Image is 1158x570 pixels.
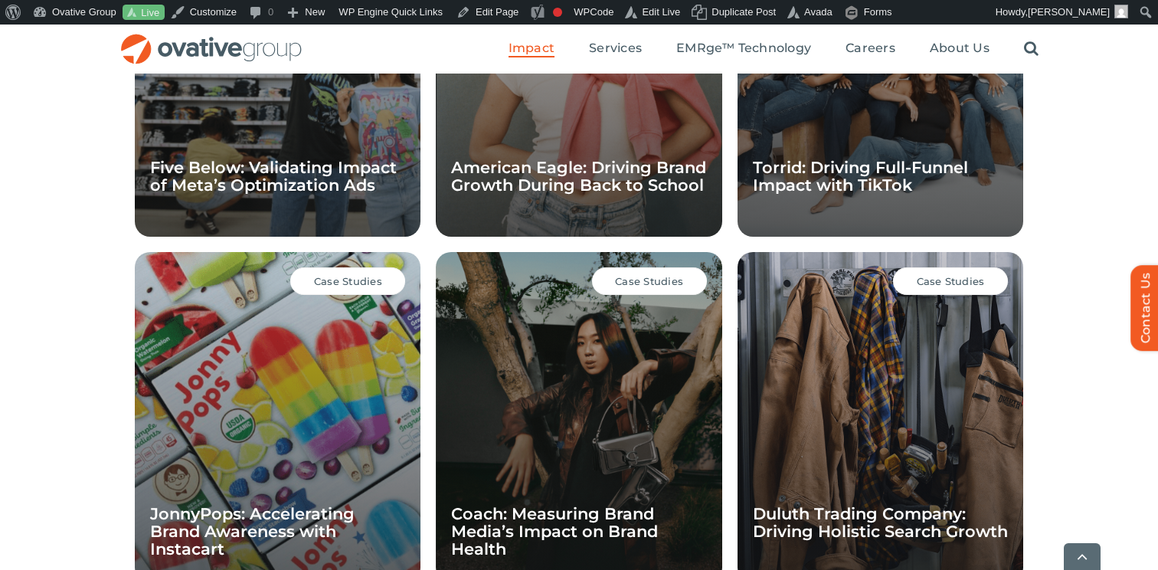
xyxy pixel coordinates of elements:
span: EMRge™ Technology [676,41,811,56]
span: [PERSON_NAME] [1028,6,1110,18]
a: Live [123,5,165,21]
a: Careers [846,41,895,57]
nav: Menu [509,25,1039,74]
a: American Eagle: Driving Brand Growth During Back to School [451,158,706,195]
a: Torrid: Driving Full-Funnel Impact with TikTok [753,158,968,195]
a: About Us [930,41,990,57]
a: JonnyPops: Accelerating Brand Awareness with Instacart [150,504,355,559]
a: Search [1024,41,1039,57]
a: Duluth Trading Company: Driving Holistic Search Growth [753,504,1008,541]
div: Focus keyphrase not set [553,8,562,17]
span: Services [589,41,642,56]
a: Coach: Measuring Brand Media’s Impact on Brand Health [451,504,658,559]
a: Five Below: Validating Impact of Meta’s Optimization Ads [150,158,397,195]
span: Impact [509,41,554,56]
span: About Us [930,41,990,56]
a: Services [589,41,642,57]
a: Impact [509,41,554,57]
a: OG_Full_horizontal_RGB [119,32,303,47]
a: EMRge™ Technology [676,41,811,57]
span: Careers [846,41,895,56]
